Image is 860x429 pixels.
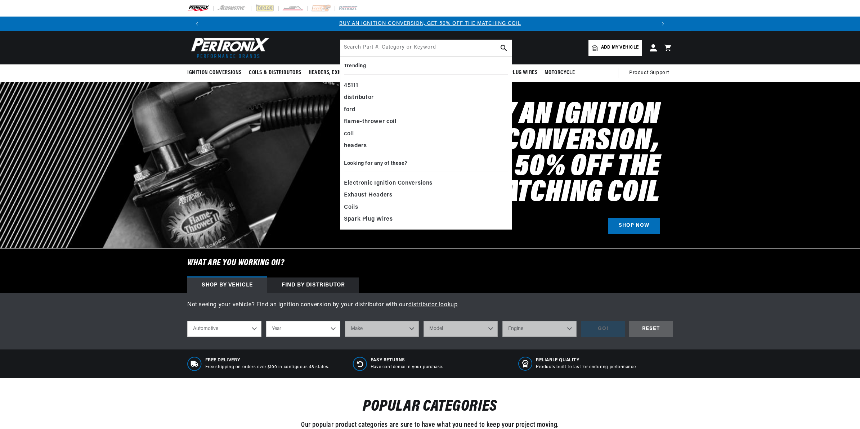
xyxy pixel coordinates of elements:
[266,321,340,337] select: Year
[424,321,498,337] select: Model
[629,69,669,77] span: Product Support
[245,64,305,81] summary: Coils & Distributors
[344,190,393,200] span: Exhaust Headers
[344,63,366,69] b: Trending
[187,321,261,337] select: Ride Type
[204,20,656,28] div: 1 of 3
[345,321,419,337] select: Make
[187,277,267,293] div: Shop by vehicle
[541,64,578,81] summary: Motorcycle
[339,21,521,26] a: BUY AN IGNITION CONVERSION, GET 50% OFF THE MATCHING COIL
[344,116,508,128] div: flame-thrower coil
[301,421,559,429] span: Our popular product categories are sure to have what you need to keep your project moving.
[371,357,443,363] span: Easy Returns
[344,128,508,140] div: coil
[344,92,508,104] div: distributor
[536,357,636,363] span: RELIABLE QUALITY
[169,17,691,31] slideshow-component: Translation missing: en.sections.announcements.announcement_bar
[608,218,660,234] a: SHOP NOW
[629,321,673,337] div: RESET
[340,40,512,56] input: Search Part #, Category or Keyword
[187,64,245,81] summary: Ignition Conversions
[344,203,358,213] span: Coils
[490,64,541,81] summary: Spark Plug Wires
[187,301,673,310] p: Not seeing your vehicle? Find an ignition conversion by your distributor with our
[205,357,330,363] span: Free Delivery
[371,364,443,370] p: Have confidence in your purchase.
[267,277,359,293] div: Find by Distributor
[656,17,670,31] button: Translation missing: en.sections.announcements.next_announcement
[344,161,407,166] b: Looking for any of these?
[601,44,639,51] span: Add my vehicle
[190,17,204,31] button: Translation missing: en.sections.announcements.previous_announcement
[204,20,656,28] div: Announcement
[344,179,433,189] span: Electronic Ignition Conversions
[344,80,508,92] div: 45111
[187,69,242,77] span: Ignition Conversions
[536,364,636,370] p: Products built to last for enduring performance
[309,69,393,77] span: Headers, Exhausts & Components
[588,40,642,56] a: Add my vehicle
[545,69,575,77] span: Motorcycle
[169,249,691,277] h6: What are you working on?
[494,69,538,77] span: Spark Plug Wires
[205,364,330,370] p: Free shipping on orders over $100 in contiguous 48 states.
[496,40,512,56] button: search button
[187,35,270,60] img: Pertronix
[502,321,577,337] select: Engine
[187,400,673,414] h2: POPULAR CATEGORIES
[305,64,397,81] summary: Headers, Exhausts & Components
[344,214,393,225] span: Spark Plug Wires
[408,302,458,308] a: distributor lookup
[249,69,301,77] span: Coils & Distributors
[344,104,508,116] div: ford
[344,140,508,152] div: headers
[629,64,673,82] summary: Product Support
